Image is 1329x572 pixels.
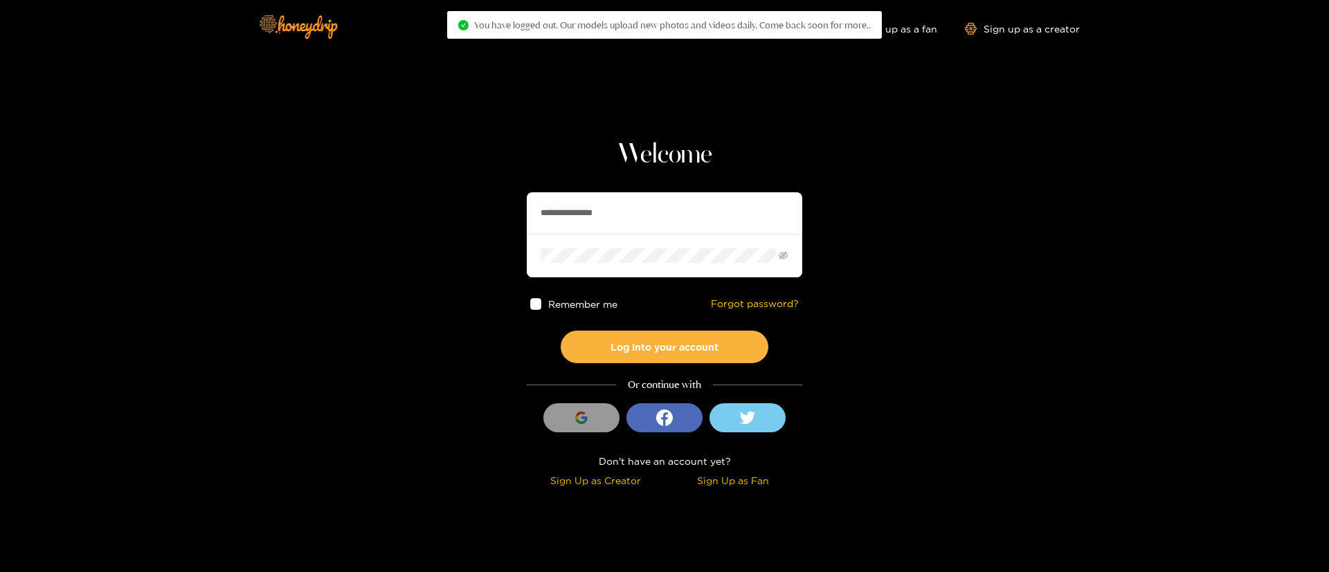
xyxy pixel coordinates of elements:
a: Sign up as a fan [842,23,937,35]
div: Sign Up as Fan [668,472,799,488]
div: Or continue with [527,377,802,393]
span: check-circle [458,20,469,30]
div: Sign Up as Creator [530,472,661,488]
h1: Welcome [527,138,802,172]
span: You have logged out. Our models upload new photos and videos daily. Come back soon for more.. [474,19,871,30]
a: Sign up as a creator [965,23,1080,35]
div: Don't have an account yet? [527,453,802,469]
span: eye-invisible [779,251,788,260]
a: Forgot password? [711,298,799,310]
button: Log into your account [561,331,768,363]
span: Remember me [549,299,618,309]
